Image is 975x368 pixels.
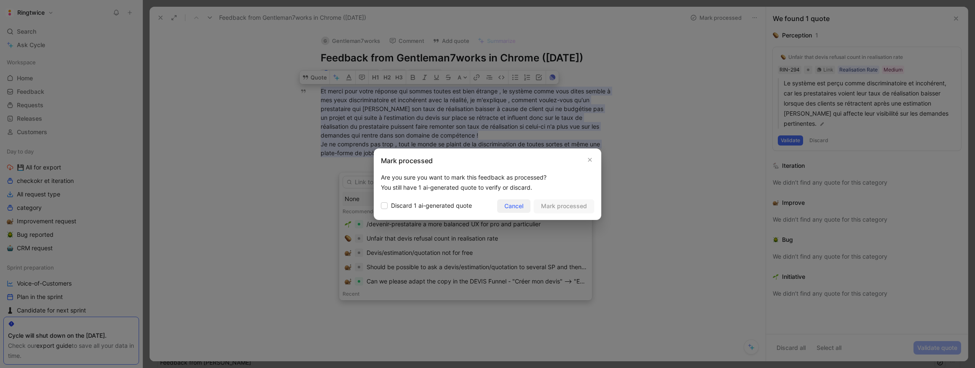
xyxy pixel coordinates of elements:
p: Are you sure you want to mark this feedback as processed? [381,172,594,183]
p: You still have 1 ai-generated quote to verify or discard. [381,183,594,193]
span: Discard 1 ai-generated quote [391,201,472,211]
button: Cancel [497,199,530,213]
h2: Mark processed [381,156,433,166]
span: Cancel [504,201,523,211]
